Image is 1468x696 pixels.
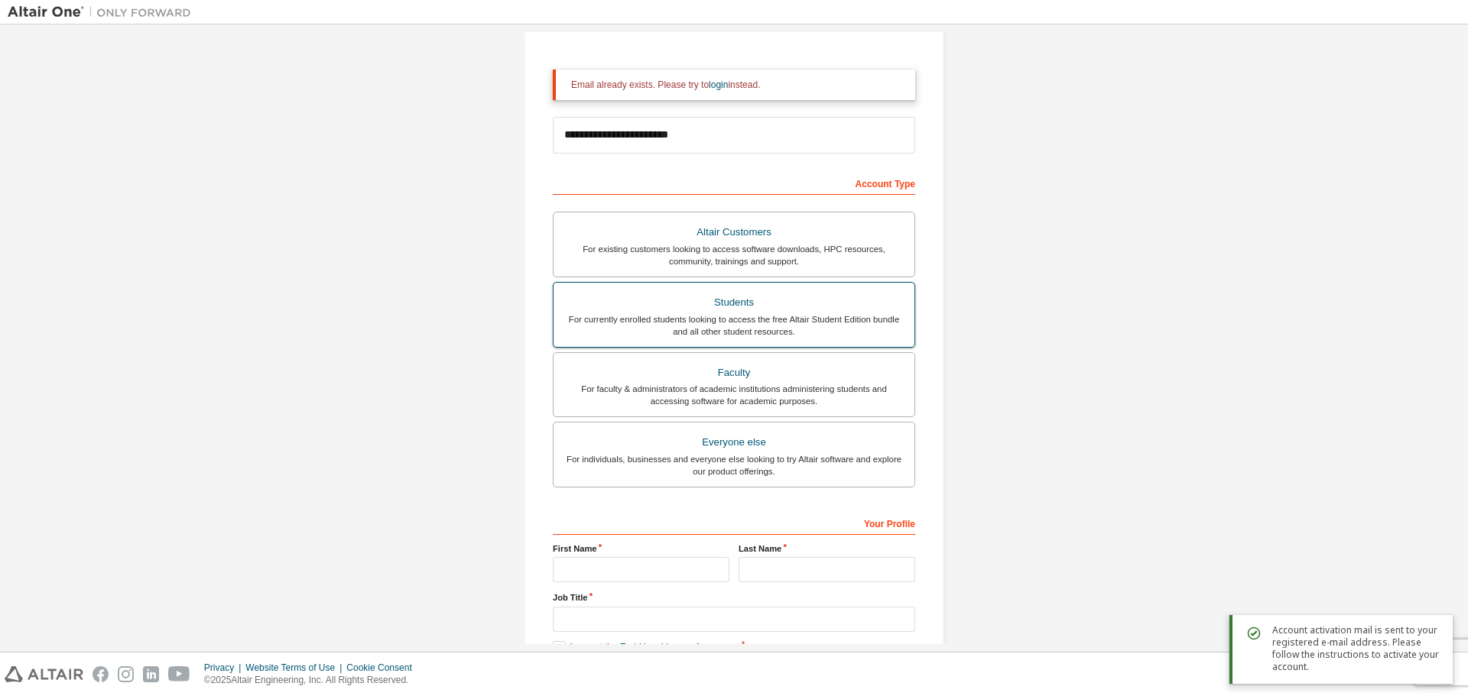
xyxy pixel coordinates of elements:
img: instagram.svg [118,666,134,682]
div: Privacy [204,662,245,674]
div: Students [563,292,905,313]
a: End-User License Agreement [620,642,740,652]
img: Altair One [8,5,199,20]
p: © 2025 Altair Engineering, Inc. All Rights Reserved. [204,674,421,687]
img: youtube.svg [168,666,190,682]
label: Last Name [739,542,915,555]
div: For currently enrolled students looking to access the free Altair Student Edition bundle and all ... [563,313,905,338]
div: Account Type [553,170,915,195]
div: Cookie Consent [346,662,421,674]
a: login [709,79,728,90]
label: First Name [553,542,729,555]
div: Website Terms of Use [245,662,346,674]
div: Email already exists. Please try to instead. [571,79,903,91]
img: linkedin.svg [143,666,159,682]
div: For existing customers looking to access software downloads, HPC resources, community, trainings ... [563,243,905,267]
label: I accept the [553,641,739,654]
div: Your Profile [553,510,915,535]
span: Account activation mail is sent to your registered e-mail address. Please follow the instructions... [1272,624,1440,673]
label: Job Title [553,591,915,604]
div: For individuals, businesses and everyone else looking to try Altair software and explore our prod... [563,453,905,477]
div: Faculty [563,362,905,384]
div: Altair Customers [563,222,905,243]
div: For faculty & administrators of academic institutions administering students and accessing softwa... [563,383,905,407]
img: facebook.svg [93,666,109,682]
div: Everyone else [563,432,905,453]
img: altair_logo.svg [5,666,83,682]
